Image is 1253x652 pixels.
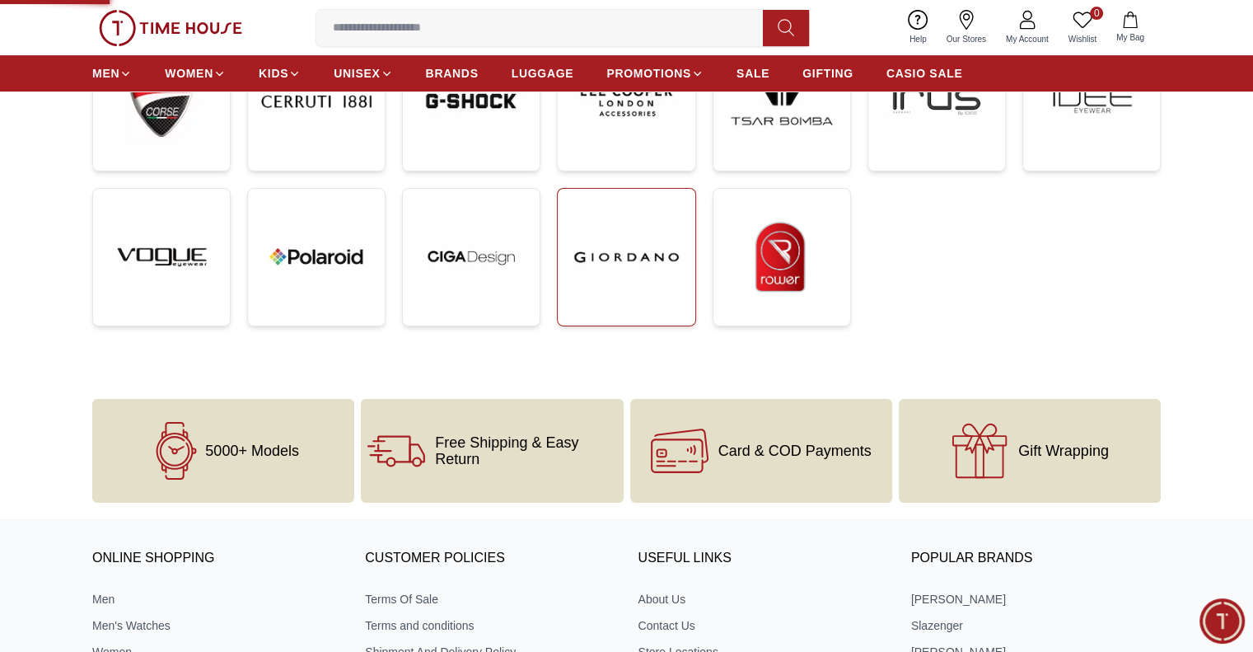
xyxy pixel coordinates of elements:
span: GIFTING [802,65,853,82]
a: KIDS [259,59,301,88]
h3: Popular Brands [911,546,1161,571]
a: LUGGAGE [512,59,574,88]
img: ... [261,46,372,157]
a: MEN [92,59,132,88]
img: ... [106,202,217,312]
span: 5000+ Models [205,443,299,459]
span: 0 [1090,7,1103,20]
button: My Bag [1106,8,1154,47]
img: ... [571,202,681,312]
a: PROMOTIONS [606,59,704,88]
span: PROMOTIONS [606,65,691,82]
span: LUGGAGE [512,65,574,82]
span: Our Stores [940,33,993,45]
a: Men [92,591,342,607]
img: ... [106,46,217,157]
img: ... [571,46,681,157]
a: UNISEX [334,59,392,88]
a: Help [900,7,937,49]
a: GIFTING [802,59,853,88]
img: ... [416,46,526,157]
img: ... [727,46,837,157]
a: Our Stores [937,7,996,49]
a: BRANDS [426,59,479,88]
div: Chat Widget [1199,598,1245,644]
span: Wishlist [1062,33,1103,45]
span: MEN [92,65,119,82]
a: [PERSON_NAME] [911,591,1161,607]
h3: ONLINE SHOPPING [92,546,342,571]
span: Help [903,33,933,45]
span: CASIO SALE [886,65,963,82]
img: ... [1036,46,1147,157]
span: My Bag [1110,31,1151,44]
a: Contact Us [638,617,888,634]
a: 0Wishlist [1059,7,1106,49]
span: Card & COD Payments [718,443,872,459]
span: BRANDS [426,65,479,82]
a: Men's Watches [92,617,342,634]
img: ... [727,202,837,312]
img: ... [881,46,992,157]
span: Gift Wrapping [1018,443,1109,459]
img: ... [261,202,372,312]
span: WOMEN [165,65,213,82]
span: Free Shipping & Easy Return [435,434,616,467]
img: ... [416,202,526,312]
span: KIDS [259,65,288,82]
h3: USEFUL LINKS [638,546,888,571]
a: Terms Of Sale [365,591,615,607]
a: Terms and conditions [365,617,615,634]
img: ... [99,10,242,46]
span: My Account [999,33,1055,45]
a: SALE [736,59,769,88]
span: SALE [736,65,769,82]
a: CASIO SALE [886,59,963,88]
span: UNISEX [334,65,380,82]
h3: CUSTOMER POLICIES [365,546,615,571]
a: Slazenger [911,617,1161,634]
a: WOMEN [165,59,226,88]
a: About Us [638,591,888,607]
